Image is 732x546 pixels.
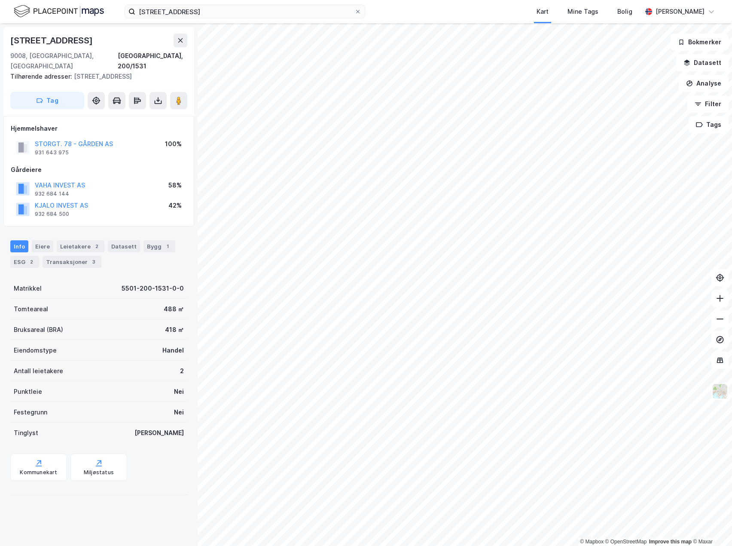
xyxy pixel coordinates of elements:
[10,34,95,47] div: [STREET_ADDRESS]
[43,256,101,268] div: Transaksjoner
[605,539,647,545] a: OpenStreetMap
[10,256,39,268] div: ESG
[32,240,53,252] div: Eiere
[84,469,114,476] div: Miljøstatus
[35,149,69,156] div: 931 643 975
[649,539,692,545] a: Improve this map
[14,428,38,438] div: Tinglyst
[679,75,729,92] button: Analyse
[165,139,182,149] div: 100%
[143,240,175,252] div: Bygg
[92,242,101,251] div: 2
[689,505,732,546] iframe: Chat Widget
[10,71,180,82] div: [STREET_ADDRESS]
[134,428,184,438] div: [PERSON_NAME]
[174,407,184,417] div: Nei
[671,34,729,51] button: Bokmerker
[14,4,104,19] img: logo.f888ab2527a4732fd821a326f86c7f29.svg
[57,240,104,252] div: Leietakere
[122,283,184,294] div: 5501-200-1531-0-0
[617,6,632,17] div: Bolig
[11,123,187,134] div: Hjemmelshaver
[689,116,729,133] button: Tags
[14,304,48,314] div: Tomteareal
[180,366,184,376] div: 2
[14,345,57,356] div: Eiendomstype
[20,469,57,476] div: Kommunekart
[118,51,187,71] div: [GEOGRAPHIC_DATA], 200/1531
[14,325,63,335] div: Bruksareal (BRA)
[687,95,729,113] button: Filter
[163,242,172,251] div: 1
[580,539,604,545] a: Mapbox
[14,366,63,376] div: Antall leietakere
[537,6,549,17] div: Kart
[35,211,69,218] div: 932 684 500
[10,240,28,252] div: Info
[14,283,42,294] div: Matrikkel
[35,190,69,197] div: 932 684 144
[164,304,184,314] div: 488 ㎡
[689,505,732,546] div: Kontrollprogram for chat
[14,407,47,417] div: Festegrunn
[89,258,98,266] div: 3
[656,6,705,17] div: [PERSON_NAME]
[135,5,354,18] input: Søk på adresse, matrikkel, gårdeiere, leietakere eller personer
[676,54,729,71] button: Datasett
[165,325,184,335] div: 418 ㎡
[567,6,598,17] div: Mine Tags
[10,92,84,109] button: Tag
[108,240,140,252] div: Datasett
[712,383,728,399] img: Z
[168,200,182,211] div: 42%
[11,165,187,175] div: Gårdeiere
[162,345,184,356] div: Handel
[10,73,74,80] span: Tilhørende adresser:
[14,386,42,397] div: Punktleie
[168,180,182,190] div: 58%
[10,51,118,71] div: 9008, [GEOGRAPHIC_DATA], [GEOGRAPHIC_DATA]
[27,258,36,266] div: 2
[174,386,184,397] div: Nei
